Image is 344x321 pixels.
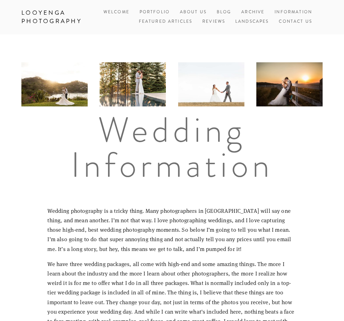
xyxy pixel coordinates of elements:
[139,17,193,27] a: Featured Articles
[180,8,207,17] a: About Us
[178,62,244,106] img: Settlers Creek Weddings
[202,17,225,27] a: Reviews
[140,9,170,15] a: Portfolio
[47,112,296,182] h1: Wedding Information
[279,17,312,27] a: Contact Us
[217,8,231,17] a: Blog
[16,7,86,27] a: Looyenga Photography
[235,17,269,27] a: Landscapes
[103,8,129,17] a: Welcome
[275,9,312,15] a: Information
[256,62,323,106] img: Sunset Wedding Photos
[47,206,296,253] p: Wedding photography is a tricky thing. Many photographers in [GEOGRAPHIC_DATA] will say one thing...
[21,62,88,106] img: Destination Wedding Photographers
[241,8,264,17] a: Archive
[100,62,166,106] img: Coeur d'Alene Resort Weddings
